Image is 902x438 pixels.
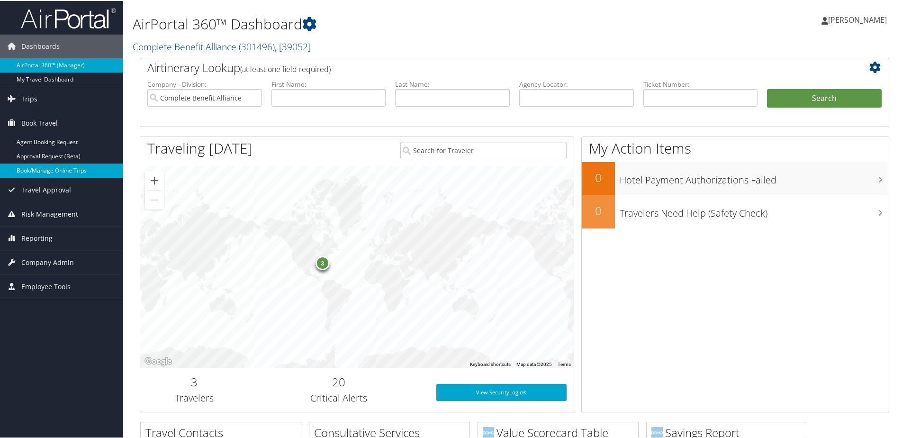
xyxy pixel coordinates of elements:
a: Complete Benefit Alliance [133,39,311,52]
h3: Critical Alerts [256,391,422,404]
h3: Hotel Payment Authorizations Failed [620,168,889,186]
h1: Traveling [DATE] [147,137,253,157]
button: Keyboard shortcuts [470,360,511,367]
label: Ticket Number: [643,79,758,88]
span: , [ 39052 ] [275,39,311,52]
span: [PERSON_NAME] [828,14,887,24]
span: Map data ©2025 [516,361,552,366]
label: Last Name: [395,79,510,88]
h2: Airtinerary Lookup [147,59,819,75]
h3: Travelers Need Help (Safety Check) [620,201,889,219]
span: Dashboards [21,34,60,57]
img: airportal-logo.png [21,6,116,28]
a: Terms (opens in new tab) [558,361,571,366]
a: 0Hotel Payment Authorizations Failed [582,161,889,194]
h1: My Action Items [582,137,889,157]
span: Risk Management [21,201,78,225]
span: Trips [21,86,37,110]
h2: 0 [582,202,615,218]
span: Book Travel [21,110,58,134]
button: Zoom in [145,170,164,189]
h3: Travelers [147,391,242,404]
a: [PERSON_NAME] [821,5,896,33]
h1: AirPortal 360™ Dashboard [133,13,642,33]
input: Search for Traveler [400,141,567,158]
img: domo-logo.png [651,426,663,438]
label: First Name: [271,79,386,88]
a: View SecurityLogic® [436,383,567,400]
label: Agency Locator: [519,79,634,88]
h2: 3 [147,373,242,389]
span: Reporting [21,226,53,249]
a: Open this area in Google Maps (opens a new window) [143,355,174,367]
button: Search [767,88,882,107]
button: Zoom out [145,190,164,209]
h2: 20 [256,373,422,389]
span: Employee Tools [21,274,71,298]
span: ( 301496 ) [239,39,275,52]
label: Company - Division: [147,79,262,88]
div: 3 [316,255,330,269]
img: Google [143,355,174,367]
span: Travel Approval [21,177,71,201]
h2: 0 [582,169,615,185]
a: 0Travelers Need Help (Safety Check) [582,194,889,228]
span: Company Admin [21,250,74,274]
span: (at least one field required) [240,63,331,73]
img: domo-logo.png [483,426,494,438]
